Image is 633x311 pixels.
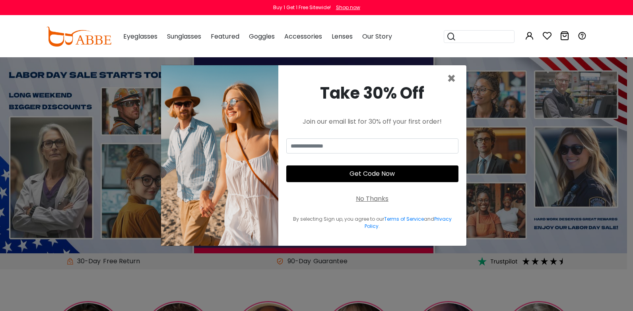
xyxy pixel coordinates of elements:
[362,32,392,41] span: Our Story
[249,32,275,41] span: Goggles
[447,72,456,86] button: Close
[46,27,111,47] img: abbeglasses.com
[123,32,157,41] span: Eyeglasses
[286,81,458,105] div: Take 30% Off
[286,216,458,230] div: By selecting Sign up, you agree to our and .
[211,32,239,41] span: Featured
[384,216,424,222] a: Terms of Service
[286,165,458,182] button: Get Code Now
[161,65,278,246] img: welcome
[167,32,201,41] span: Sunglasses
[336,4,360,11] div: Shop now
[284,32,322,41] span: Accessories
[332,4,360,11] a: Shop now
[447,68,456,89] span: ×
[365,216,452,229] a: Privacy Policy
[286,117,458,126] div: Join our email list for 30% off your first order!
[332,32,353,41] span: Lenses
[273,4,331,11] div: Buy 1 Get 1 Free Sitewide!
[356,194,388,204] div: No Thanks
